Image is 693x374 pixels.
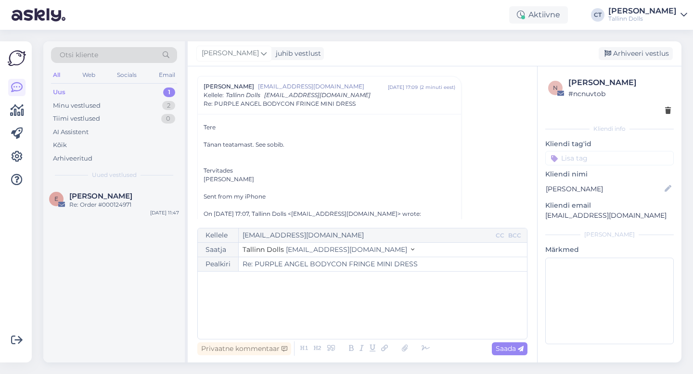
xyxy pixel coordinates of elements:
div: [PERSON_NAME] [608,7,677,15]
div: BCC [506,231,523,240]
div: [PERSON_NAME] [568,77,671,88]
span: [PERSON_NAME] [202,48,259,59]
span: Uued vestlused [92,171,137,179]
div: Arhiveeritud [53,154,92,163]
span: Otsi kliente [60,50,98,60]
div: juhib vestlust [272,49,321,59]
p: Kliendi email [545,200,674,211]
div: Arhiveeri vestlus [599,47,673,60]
p: Kliendi tag'id [545,139,674,149]
p: Märkmed [545,245,674,255]
div: 2 [162,101,175,111]
div: ( 2 minuti eest ) [420,84,455,91]
button: Tallinn Dolls [EMAIL_ADDRESS][DOMAIN_NAME] [243,245,414,255]
div: Socials [115,69,139,81]
div: CC [494,231,506,240]
input: Recepient... [239,228,494,242]
div: 1 [163,87,175,97]
div: Tallinn Dolls [608,15,677,23]
div: Saatja [198,243,239,257]
blockquote: On [DATE] 17:07, Tallinn Dolls <[EMAIL_ADDRESS][DOMAIN_NAME]> wrote: [204,210,455,227]
div: Re: Order #000124971 [69,200,179,209]
div: Tervitades [204,166,455,175]
div: Tänan teatamast. See sobib. [204,140,455,149]
div: [DATE] 17:09 [388,84,418,91]
div: [PERSON_NAME] [204,175,455,184]
div: Pealkiri [198,257,239,271]
input: Lisa nimi [546,184,663,194]
div: Kellele [198,228,239,242]
div: Minu vestlused [53,101,101,111]
span: [PERSON_NAME] [204,82,254,91]
div: # ncnuvtob [568,88,671,99]
div: Kõik [53,140,67,150]
input: Write subject here... [239,257,527,271]
span: [EMAIL_ADDRESS][DOMAIN_NAME] [264,91,371,99]
div: CT [591,8,604,22]
span: Kellele : [204,91,224,99]
span: Tallinn Dolls [243,245,284,254]
span: Elo Saar [69,192,132,200]
span: n [553,84,558,91]
div: Tiimi vestlused [53,114,100,124]
span: [EMAIL_ADDRESS][DOMAIN_NAME] [258,82,388,91]
p: Kliendi nimi [545,169,674,179]
div: Aktiivne [509,6,568,24]
span: Saada [496,344,524,353]
div: Kliendi info [545,125,674,133]
div: Sent from my iPhone [204,192,455,201]
div: Uus [53,87,65,97]
img: Askly Logo [8,49,26,67]
span: Re: PURPLE ANGEL BODYCON FRINGE MINI DRESS [204,100,356,108]
div: All [51,69,62,81]
div: Privaatne kommentaar [197,342,291,355]
span: [EMAIL_ADDRESS][DOMAIN_NAME] [286,245,407,254]
div: [DATE] 11:47 [150,209,179,216]
div: 0 [161,114,175,124]
div: Email [157,69,177,81]
input: Lisa tag [545,151,674,165]
span: Tallinn Dolls [226,91,260,99]
div: [PERSON_NAME] [545,230,674,239]
div: AI Assistent [53,127,89,137]
a: [PERSON_NAME]Tallinn Dolls [608,7,687,23]
div: Web [80,69,97,81]
p: [EMAIL_ADDRESS][DOMAIN_NAME] [545,211,674,221]
span: E [54,195,58,202]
